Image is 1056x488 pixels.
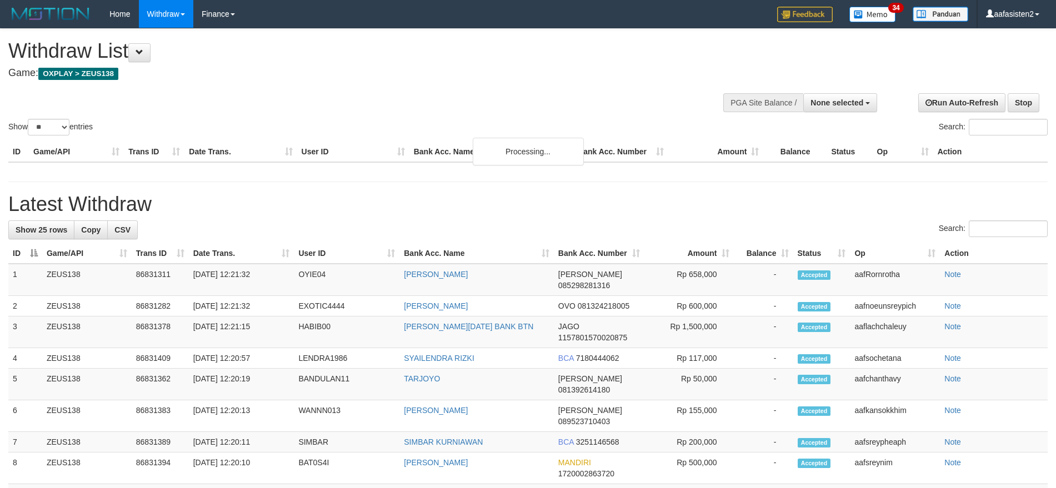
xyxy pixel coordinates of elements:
td: Rp 600,000 [644,296,734,316]
span: Copy 1720002863720 to clipboard [558,469,614,478]
td: 86831362 [132,369,189,400]
td: ZEUS138 [42,432,132,452]
span: Accepted [798,459,831,468]
span: None selected [810,98,863,107]
button: None selected [803,93,877,112]
h4: Game: [8,68,693,79]
a: Note [944,322,961,331]
th: Bank Acc. Name: activate to sort column ascending [399,243,554,264]
th: User ID: activate to sort column ascending [294,243,399,264]
td: 4 [8,348,42,369]
span: OVO [558,301,575,310]
td: 2 [8,296,42,316]
td: ZEUS138 [42,348,132,369]
td: 8 [8,452,42,484]
span: Copy 1157801570020875 to clipboard [558,333,628,342]
a: Show 25 rows [8,220,74,239]
td: 86831409 [132,348,189,369]
td: - [734,452,793,484]
td: [DATE] 12:20:11 [189,432,294,452]
th: Action [933,142,1048,162]
a: [PERSON_NAME] [404,458,468,467]
label: Search: [939,119,1048,135]
td: BANDULAN11 [294,369,399,400]
td: aafsochetana [850,348,940,369]
a: Note [944,374,961,383]
span: BCA [558,354,574,363]
td: aafsreypheaph [850,432,940,452]
input: Search: [969,119,1048,135]
a: Note [944,270,961,279]
td: [DATE] 12:20:13 [189,400,294,432]
th: Bank Acc. Name [409,142,573,162]
td: Rp 1,500,000 [644,316,734,348]
a: Stop [1008,93,1039,112]
a: CSV [107,220,138,239]
td: 5 [8,369,42,400]
img: Button%20Memo.svg [849,7,896,22]
span: Accepted [798,438,831,447]
td: ZEUS138 [42,400,132,432]
a: Note [944,458,961,467]
span: JAGO [558,322,579,331]
td: aaflachchaleuy [850,316,940,348]
td: aafsreynim [850,452,940,484]
th: Action [940,243,1048,264]
td: ZEUS138 [42,452,132,484]
span: Accepted [798,354,831,364]
td: - [734,348,793,369]
a: Note [944,354,961,363]
td: LENDRA1986 [294,348,399,369]
td: 86831378 [132,316,189,348]
td: - [734,400,793,432]
span: Accepted [798,302,831,311]
td: aafnoeunsreypich [850,296,940,316]
label: Search: [939,220,1048,237]
a: [PERSON_NAME] [404,301,468,310]
td: [DATE] 12:21:32 [189,296,294,316]
h1: Withdraw List [8,40,693,62]
td: BAT0S4I [294,452,399,484]
th: Date Trans.: activate to sort column ascending [189,243,294,264]
td: 86831383 [132,400,189,432]
td: aafRornrotha [850,264,940,296]
span: BCA [558,437,574,446]
td: ZEUS138 [42,296,132,316]
th: Bank Acc. Number [573,142,668,162]
td: - [734,369,793,400]
a: Copy [74,220,108,239]
th: Trans ID: activate to sort column ascending [132,243,189,264]
td: Rp 117,000 [644,348,734,369]
td: 3 [8,316,42,348]
span: MANDIRI [558,458,591,467]
a: Run Auto-Refresh [918,93,1005,112]
td: aafchanthavy [850,369,940,400]
td: ZEUS138 [42,264,132,296]
th: Balance: activate to sort column ascending [734,243,793,264]
td: ZEUS138 [42,316,132,348]
th: ID: activate to sort column descending [8,243,42,264]
th: Balance [763,142,827,162]
td: OYIE04 [294,264,399,296]
td: HABIB00 [294,316,399,348]
a: [PERSON_NAME] [404,406,468,415]
span: Copy 085298281316 to clipboard [558,281,610,290]
span: Copy 081392614180 to clipboard [558,385,610,394]
td: Rp 50,000 [644,369,734,400]
th: Game/API [29,142,124,162]
th: Bank Acc. Number: activate to sort column ascending [554,243,644,264]
a: [PERSON_NAME][DATE] BANK BTN [404,322,533,331]
th: Status: activate to sort column ascending [793,243,850,264]
td: - [734,316,793,348]
span: [PERSON_NAME] [558,406,622,415]
td: aafkansokkhim [850,400,940,432]
td: Rp 658,000 [644,264,734,296]
a: TARJOYO [404,374,440,383]
td: 86831311 [132,264,189,296]
td: Rp 155,000 [644,400,734,432]
td: Rp 500,000 [644,452,734,484]
span: CSV [114,225,131,234]
th: Date Trans. [184,142,297,162]
td: [DATE] 12:20:10 [189,452,294,484]
th: Status [827,142,872,162]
